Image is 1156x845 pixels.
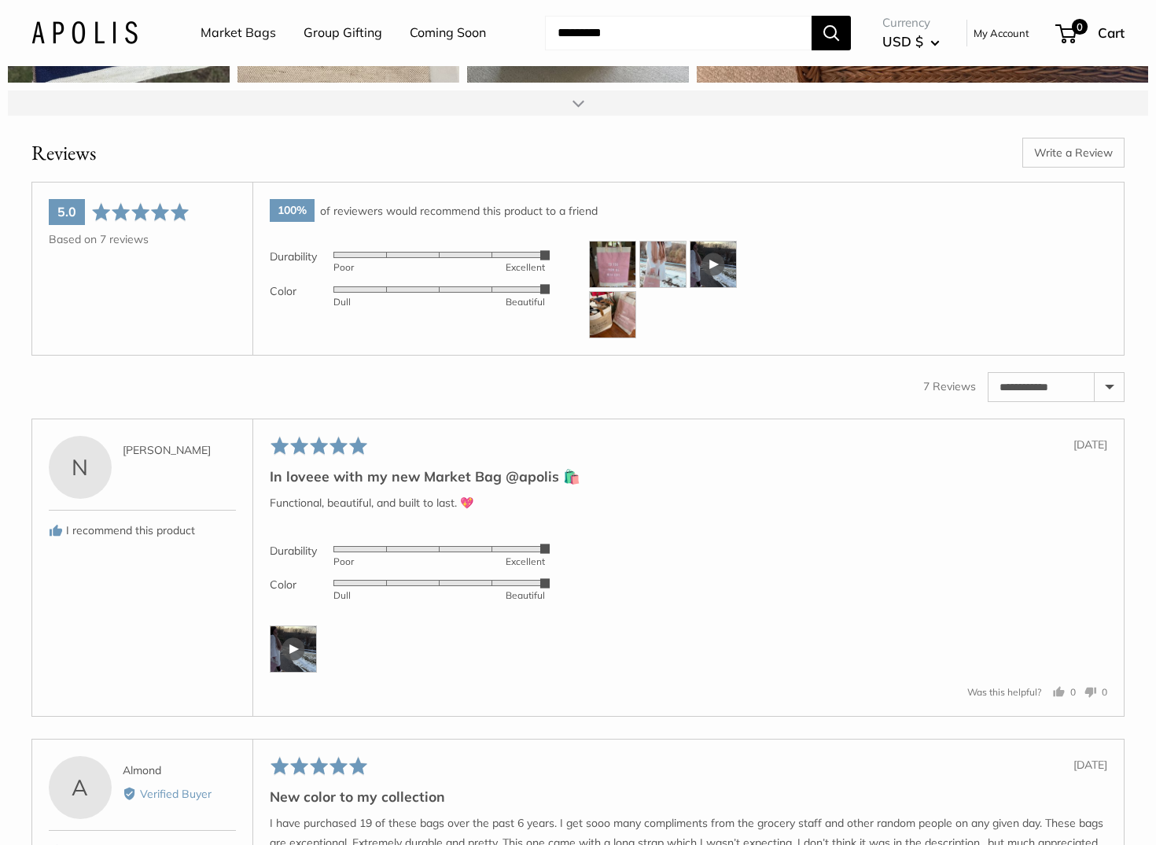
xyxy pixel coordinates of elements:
[270,467,1107,486] h2: In loveee with my new Market Bag @apolis 🛍️
[270,199,315,222] span: 100%
[270,535,545,603] table: Product attributes ratings
[270,535,333,569] th: Durability
[545,16,812,50] input: Search...
[270,275,333,309] td: Color
[1078,684,1107,699] button: No
[320,203,598,217] span: of reviewers would recommend this product to a friend
[270,569,333,603] th: Color
[333,297,440,307] div: Dull
[1072,19,1088,35] span: 0
[333,591,440,600] div: Dull
[49,522,236,539] div: I recommend this product
[270,787,1107,806] h2: New color to my collection
[49,231,236,248] div: Based on 7 reviews
[57,204,76,220] span: 5.0
[967,686,1041,698] span: Was this helpful?
[333,557,440,566] div: Poor
[440,263,546,272] div: Excellent
[123,763,161,777] span: Almond
[1073,437,1107,452] span: [DATE]
[31,21,138,44] img: Apolis
[410,21,486,45] a: Coming Soon
[589,241,636,288] img: Open user-uploaded photo and review in a modal
[1022,138,1125,168] a: Write a Review
[123,785,236,803] div: Verified Buyer
[49,756,112,819] div: A
[882,33,923,50] span: USD $
[304,21,382,45] a: Group Gifting
[882,29,940,54] button: USD $
[201,21,276,45] a: Market Bags
[440,591,546,600] div: Beautiful
[440,557,546,566] div: Excellent
[270,241,545,309] table: Product attribute rating averages
[123,443,211,457] span: [PERSON_NAME]
[923,378,976,395] div: 7 Reviews
[639,241,687,288] img: Open user-uploaded photo and review in a modal
[1053,684,1076,699] button: Yes
[270,241,333,275] td: Durability
[1098,24,1125,41] span: Cart
[1057,20,1125,46] a: 0 Cart
[882,12,940,34] span: Currency
[333,263,440,272] div: Poor
[974,24,1029,42] a: My Account
[812,16,851,50] button: Search
[270,493,1107,513] p: Functional, beautiful, and built to last. 💖
[589,291,636,338] img: Open user-uploaded photo and review in a modal
[440,297,546,307] div: Beautiful
[49,436,112,499] div: N
[1073,758,1107,772] span: [DATE]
